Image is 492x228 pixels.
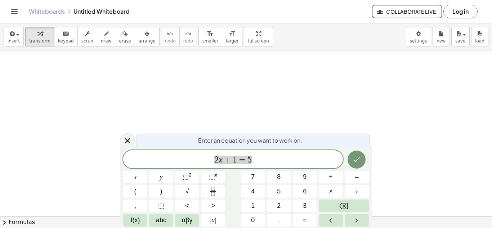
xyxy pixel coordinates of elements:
[471,27,488,46] button: load
[167,30,174,38] i: undo
[406,27,431,46] button: settings
[293,214,317,227] button: Equals
[455,39,465,44] span: save
[348,151,366,169] button: Done
[247,156,252,164] span: 5
[222,27,242,46] button: format_sizelarger
[219,155,223,164] var: x
[251,172,255,182] span: 7
[248,39,269,44] span: fullscreen
[241,214,265,227] button: 0
[29,39,50,44] span: transform
[62,30,69,38] i: keyboard
[134,187,137,196] span: (
[229,30,236,38] i: format_size
[215,172,218,178] sup: n
[134,172,137,182] span: x
[29,8,65,15] a: Whiteboards
[303,187,307,196] span: 6
[158,201,164,211] span: ⬚
[119,39,131,44] span: erase
[8,39,20,44] span: insert
[293,185,317,198] button: 6
[4,27,24,46] button: insert
[251,187,255,196] span: 4
[175,171,199,183] button: Squared
[214,156,219,164] span: 2
[329,172,333,182] span: +
[251,201,255,211] span: 1
[123,214,147,227] button: Functions
[183,173,189,180] span: ⬚
[210,215,216,225] span: a
[329,187,333,196] span: ×
[244,27,273,46] button: fullscreen
[149,185,173,198] button: )
[201,171,225,183] button: Superscript
[410,39,427,44] span: settings
[183,39,193,44] span: redo
[115,27,135,46] button: erase
[149,200,173,212] button: Placeholder
[156,215,166,225] span: abc
[237,156,247,164] span: =
[161,27,180,46] button: undoundo
[175,185,199,198] button: Square root
[303,215,307,225] span: =
[475,39,484,44] span: load
[58,39,74,44] span: keypad
[134,201,136,211] span: ,
[345,185,369,198] button: Divide
[241,185,265,198] button: 4
[185,30,192,38] i: redo
[123,185,147,198] button: (
[319,214,343,227] button: Left arrow
[139,39,156,44] span: arrange
[9,6,20,17] button: Toggle navigation
[355,187,359,196] span: ÷
[202,39,218,44] span: smaller
[319,185,343,198] button: Times
[201,185,225,198] button: Fraction
[149,214,173,227] button: Alphabet
[160,187,162,196] span: )
[241,171,265,183] button: 7
[303,201,307,211] span: 3
[277,172,281,182] span: 8
[267,185,291,198] button: 5
[77,27,97,46] button: scrub
[319,171,343,183] button: Plus
[160,172,163,182] span: y
[101,39,112,44] span: draw
[241,200,265,212] button: 1
[175,200,199,212] button: Less than
[293,200,317,212] button: 3
[123,200,147,212] button: ,
[223,156,233,164] span: +
[185,187,189,196] span: √
[182,215,193,225] span: αβγ
[451,27,470,46] button: save
[131,215,140,225] span: f(x)
[149,171,173,183] button: y
[277,187,281,196] span: 5
[433,27,450,46] button: new
[319,200,369,212] button: Backspace
[355,172,358,182] span: –
[303,172,307,182] span: 9
[226,39,238,44] span: larger
[201,214,225,227] button: Absolute value
[211,201,215,211] span: >
[209,173,215,180] span: ⬚
[443,5,478,18] button: Log in
[175,214,199,227] button: Greek alphabet
[251,215,255,225] span: 0
[135,27,160,46] button: arrange
[207,30,214,38] i: format_size
[25,27,54,46] button: transform
[81,39,93,44] span: scrub
[267,200,291,212] button: 2
[267,171,291,183] button: 8
[372,5,442,18] button: Collaborate Live
[345,171,369,183] button: Minus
